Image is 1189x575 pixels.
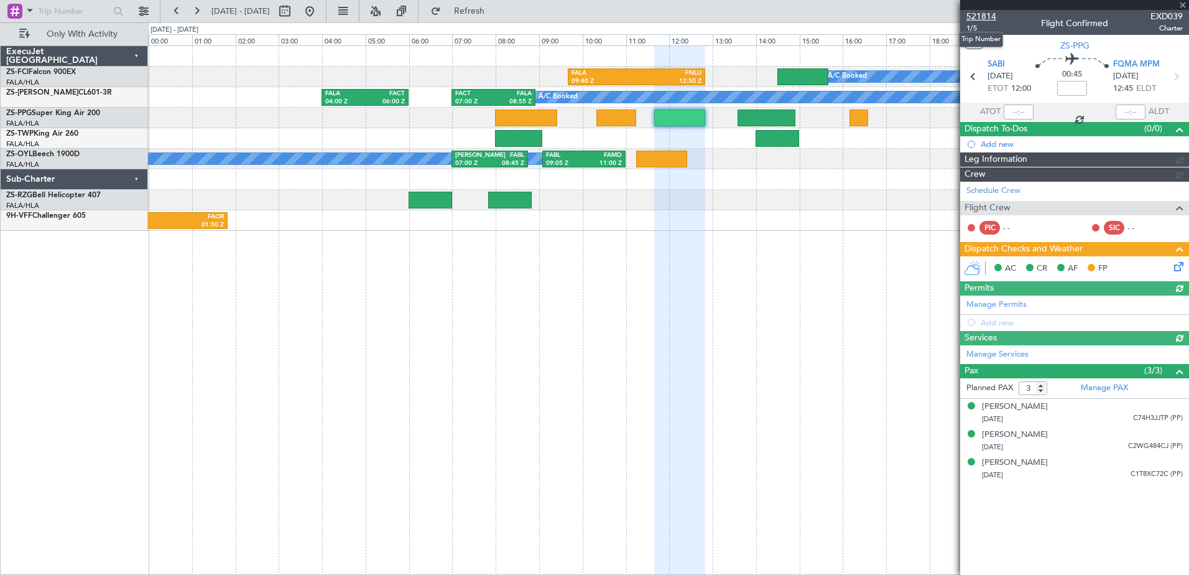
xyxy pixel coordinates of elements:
[636,77,701,86] div: 12:50 Z
[6,78,39,87] a: FALA/HLA
[756,34,800,45] div: 14:00
[982,457,1048,469] div: [PERSON_NAME]
[192,34,236,45] div: 01:00
[1068,263,1078,275] span: AF
[236,34,279,45] div: 02:00
[546,151,584,160] div: FABL
[494,98,532,106] div: 08:55 Z
[1128,441,1183,452] span: C2WG484CJ (PP)
[930,34,973,45] div: 18:00
[6,89,78,96] span: ZS-[PERSON_NAME]
[959,32,1003,47] div: Trip Number
[982,401,1048,413] div: [PERSON_NAME]
[843,34,886,45] div: 16:00
[494,90,532,98] div: FALA
[6,110,32,117] span: ZS-PPG
[800,34,843,45] div: 15:00
[455,98,493,106] div: 07:00 Z
[325,98,365,106] div: 04:00 Z
[32,30,131,39] span: Only With Activity
[443,7,496,16] span: Refresh
[6,139,39,149] a: FALA/HLA
[546,159,584,168] div: 09:05 Z
[6,212,86,220] a: 9H-VFFChallenger 605
[988,70,1013,83] span: [DATE]
[425,1,499,21] button: Refresh
[980,106,1001,118] span: ATOT
[1113,70,1139,83] span: [DATE]
[366,34,409,45] div: 05:00
[988,58,1005,71] span: SABI
[1136,83,1156,95] span: ELDT
[211,6,270,17] span: [DATE] - [DATE]
[713,34,756,45] div: 13:00
[966,10,996,23] span: 521814
[6,201,39,210] a: FALA/HLA
[149,34,192,45] div: 00:00
[828,67,867,86] div: A/C Booked
[6,151,32,158] span: ZS-OYL
[1062,68,1082,81] span: 00:45
[14,24,135,44] button: Only With Activity
[539,88,578,106] div: A/C Booked
[1060,39,1090,52] span: ZS-PPG
[1144,122,1162,135] span: (0/0)
[669,34,713,45] div: 12:00
[965,122,1027,136] span: Dispatch To-Dos
[490,151,524,160] div: FABL
[886,34,930,45] div: 17:00
[539,34,583,45] div: 09:00
[981,139,1183,149] div: Add new
[584,151,622,160] div: FAMD
[626,34,670,45] div: 11:00
[455,159,489,168] div: 07:00 Z
[455,90,493,98] div: FACT
[279,34,322,45] div: 03:00
[584,159,622,168] div: 11:00 Z
[571,77,637,86] div: 09:40 Z
[571,69,637,78] div: FALA
[150,25,198,35] div: [DATE] - [DATE]
[965,242,1083,256] span: Dispatch Checks and Weather
[409,34,453,45] div: 06:00
[6,160,39,169] a: FALA/HLA
[982,429,1048,441] div: [PERSON_NAME]
[490,159,524,168] div: 08:45 Z
[1131,469,1183,480] span: C1T8XC72C (PP)
[6,68,29,76] span: ZS-FCI
[1113,58,1160,71] span: FQMA MPM
[6,68,76,76] a: ZS-FCIFalcon 900EX
[6,192,101,199] a: ZS-RZGBell Helicopter 407
[6,212,32,220] span: 9H-VFF
[1113,83,1133,95] span: 12:45
[583,34,626,45] div: 10:00
[1041,17,1108,30] div: Flight Confirmed
[982,442,1003,452] span: [DATE]
[365,98,405,106] div: 06:00 Z
[1144,364,1162,377] span: (3/3)
[636,69,701,78] div: FNLU
[322,34,366,45] div: 04:00
[1037,263,1047,275] span: CR
[1149,106,1169,118] span: ALDT
[6,130,34,138] span: ZS-TWP
[966,382,1013,395] label: Planned PAX
[1098,263,1108,275] span: FP
[988,83,1008,95] span: ETOT
[452,34,496,45] div: 07:00
[1150,23,1183,34] span: Charter
[982,414,1003,424] span: [DATE]
[6,119,39,128] a: FALA/HLA
[965,364,978,378] span: Pax
[6,110,100,117] a: ZS-PPGSuper King Air 200
[6,192,32,199] span: ZS-RZG
[6,89,112,96] a: ZS-[PERSON_NAME]CL601-3R
[6,151,80,158] a: ZS-OYLBeech 1900D
[1011,83,1031,95] span: 12:00
[496,34,539,45] div: 08:00
[1150,10,1183,23] span: EXD039
[6,130,78,138] a: ZS-TWPKing Air 260
[1081,382,1128,395] a: Manage PAX
[1133,413,1183,424] span: C74H3JJTP (PP)
[325,90,365,98] div: FALA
